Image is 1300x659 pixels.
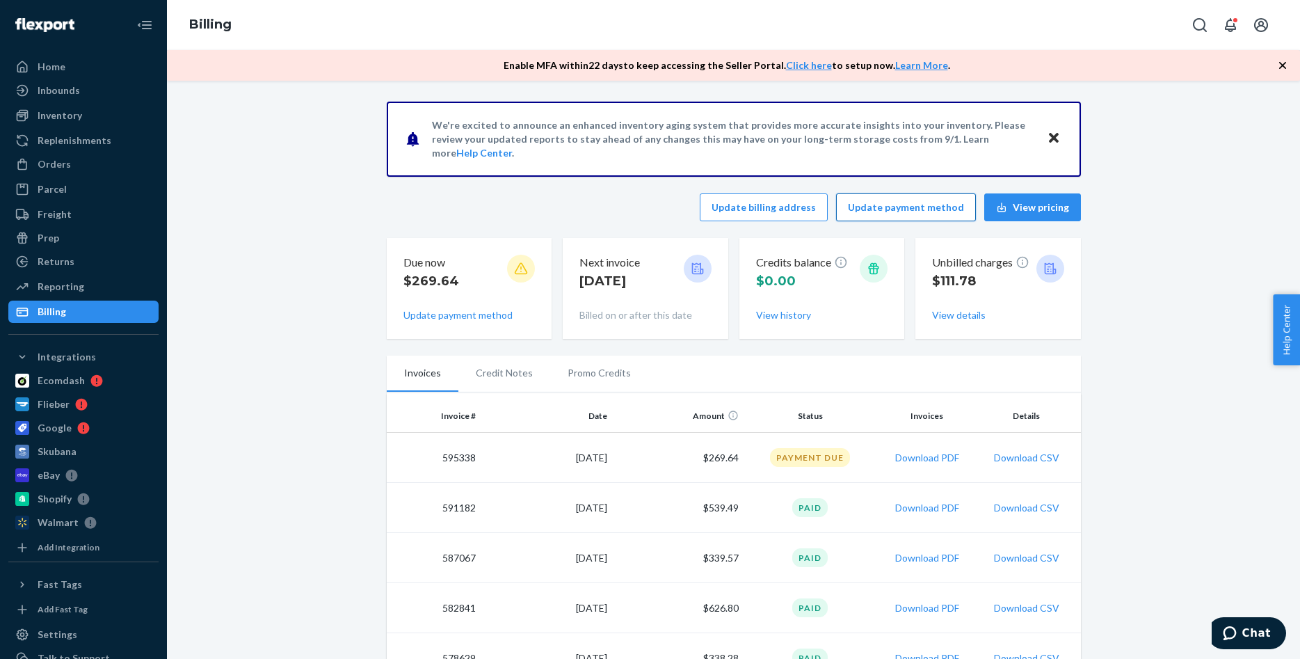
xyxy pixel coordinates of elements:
ol: breadcrumbs [178,5,243,45]
a: Add Integration [8,539,159,556]
a: Learn More [895,59,948,71]
div: Paid [792,498,828,517]
p: We're excited to announce an enhanced inventory aging system that provides more accurate insights... [432,118,1034,160]
td: $539.49 [613,483,744,533]
button: Download CSV [994,601,1059,615]
button: Update billing address [700,193,828,221]
td: 587067 [387,533,482,583]
p: Enable MFA within 22 days to keep accessing the Seller Portal. to setup now. . [504,58,950,72]
div: Parcel [38,182,67,196]
button: Download PDF [895,551,959,565]
li: Promo Credits [550,356,648,390]
div: eBay [38,468,60,482]
a: Returns [8,251,159,273]
div: Reporting [38,280,84,294]
div: Walmart [38,516,79,530]
th: Details [978,399,1080,433]
button: Fast Tags [8,573,159,596]
div: Orders [38,157,71,171]
div: Prep [38,231,59,245]
div: Add Integration [38,541,99,553]
button: View pricing [984,193,1081,221]
a: eBay [8,464,159,486]
a: Add Fast Tag [8,601,159,618]
th: Invoice # [387,399,482,433]
button: Download CSV [994,551,1059,565]
td: 582841 [387,583,482,633]
td: [DATE] [481,433,613,483]
th: Date [481,399,613,433]
p: $269.64 [403,272,459,290]
div: Flieber [38,397,70,411]
p: Next invoice [579,255,640,271]
div: Returns [38,255,74,269]
p: $111.78 [932,272,1029,290]
a: Walmart [8,511,159,534]
p: Due now [403,255,459,271]
div: Payment Due [770,448,850,467]
button: Open account menu [1247,11,1275,39]
p: [DATE] [579,272,640,290]
a: Flieber [8,393,159,415]
a: Google [8,417,159,439]
button: Open Search Box [1186,11,1214,39]
li: Invoices [387,356,458,392]
span: $0.00 [756,273,796,289]
button: Download PDF [895,601,959,615]
a: Billing [189,17,232,32]
div: Home [38,60,65,74]
div: Integrations [38,350,96,364]
button: Download PDF [895,501,959,515]
button: View details [932,308,986,322]
button: Close [1045,129,1063,149]
button: View history [756,308,811,322]
button: Help Center [1273,294,1300,365]
a: Skubana [8,440,159,463]
img: Flexport logo [15,18,74,32]
a: Freight [8,203,159,225]
div: Inbounds [38,84,80,97]
div: Fast Tags [38,578,82,591]
th: Status [744,399,876,433]
a: Home [8,56,159,78]
td: $269.64 [613,433,744,483]
a: Orders [8,153,159,175]
a: Settings [8,624,159,646]
iframe: Opens a widget where you can chat to one of our agents [1212,617,1286,652]
div: Billing [38,305,66,319]
p: Credits balance [756,255,848,271]
a: Click here [786,59,832,71]
button: Open notifications [1217,11,1244,39]
td: [DATE] [481,483,613,533]
div: Paid [792,598,828,617]
a: Parcel [8,178,159,200]
a: Help Center [456,147,512,159]
a: Prep [8,227,159,249]
div: Google [38,421,72,435]
div: Add Fast Tag [38,603,88,615]
div: Paid [792,548,828,567]
div: Settings [38,628,77,642]
button: Close Navigation [131,11,159,39]
a: Ecomdash [8,370,159,392]
a: Billing [8,301,159,323]
th: Invoices [876,399,978,433]
div: Ecomdash [38,374,85,388]
button: Download CSV [994,501,1059,515]
a: Shopify [8,488,159,510]
button: Integrations [8,346,159,368]
p: Billed on or after this date [579,308,712,322]
button: Download CSV [994,451,1059,465]
td: $626.80 [613,583,744,633]
td: 595338 [387,433,482,483]
a: Reporting [8,276,159,298]
a: Inventory [8,104,159,127]
div: Freight [38,207,72,221]
a: Replenishments [8,129,159,152]
div: Skubana [38,445,77,459]
div: Replenishments [38,134,111,148]
td: $339.57 [613,533,744,583]
th: Amount [613,399,744,433]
